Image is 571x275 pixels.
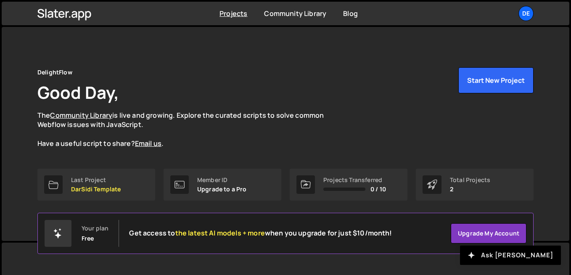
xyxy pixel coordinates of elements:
a: De [518,6,534,21]
a: Upgrade my account [451,223,526,243]
h1: Good Day, [37,81,119,104]
a: Blog [343,9,358,18]
div: DelightFlow [37,67,72,77]
button: Start New Project [458,67,534,93]
div: Projects Transferred [323,177,386,183]
span: 0 / 10 [370,186,386,193]
div: Last Project [71,177,121,183]
span: the latest AI models + more [175,228,265,238]
a: Last Project DarSidi Template [37,169,155,201]
p: 2 [450,186,490,193]
h2: Get access to when you upgrade for just $10/month! [129,229,392,237]
div: Free [82,235,94,242]
a: Email us [135,139,161,148]
p: DarSidi Template [71,186,121,193]
p: Upgrade to a Pro [197,186,247,193]
div: Member ID [197,177,247,183]
div: Your plan [82,225,108,232]
p: The is live and growing. Explore the curated scripts to solve common Webflow issues with JavaScri... [37,111,340,148]
a: Community Library [264,9,326,18]
button: Ask [PERSON_NAME] [460,246,561,265]
a: Community Library [50,111,112,120]
a: Projects [219,9,247,18]
div: Total Projects [450,177,490,183]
